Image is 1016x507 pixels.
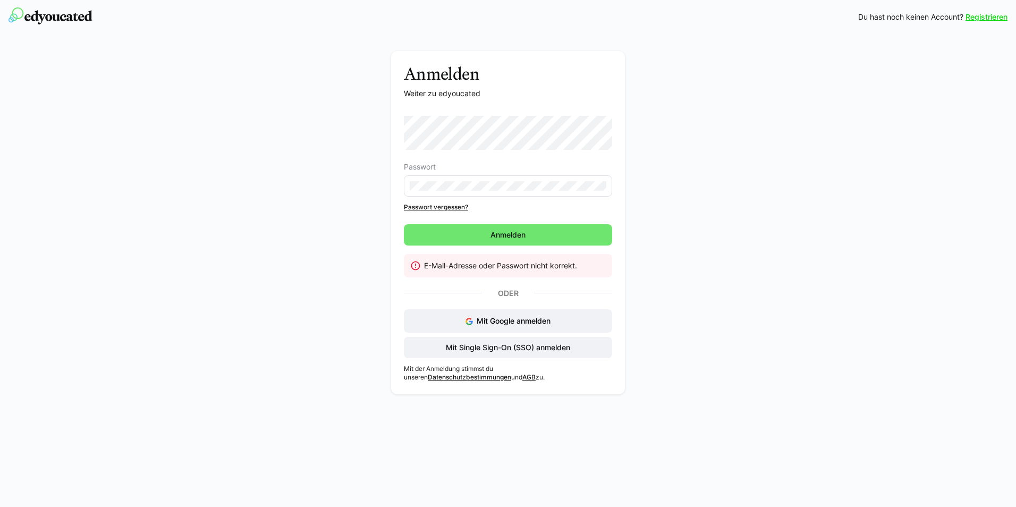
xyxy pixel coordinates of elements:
a: Datenschutzbestimmungen [428,373,511,381]
span: Du hast noch keinen Account? [858,12,963,22]
p: Oder [482,286,534,301]
span: Anmelden [489,230,527,240]
h3: Anmelden [404,64,612,84]
a: Registrieren [966,12,1007,22]
button: Mit Single Sign-On (SSO) anmelden [404,337,612,358]
p: Weiter zu edyoucated [404,88,612,99]
span: Mit Single Sign-On (SSO) anmelden [444,342,572,353]
a: Passwort vergessen? [404,203,612,212]
a: AGB [522,373,536,381]
div: E-Mail-Adresse oder Passwort nicht korrekt. [424,260,604,271]
button: Anmelden [404,224,612,246]
p: Mit der Anmeldung stimmst du unseren und zu. [404,365,612,382]
span: Passwort [404,163,436,171]
span: Mit Google anmelden [477,316,551,325]
img: edyoucated [9,7,92,24]
button: Mit Google anmelden [404,309,612,333]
